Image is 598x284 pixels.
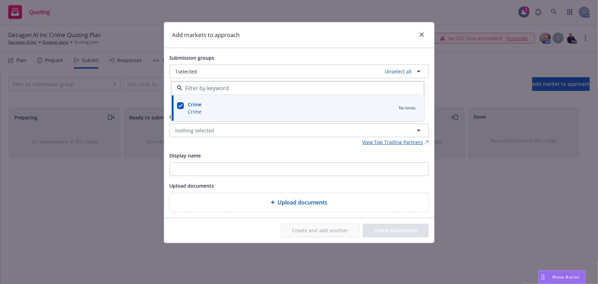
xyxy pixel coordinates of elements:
[170,64,429,78] button: 1selectedUnselect all
[363,139,429,146] a: View Top Trading Partners
[188,108,202,116] span: Crime
[418,31,426,39] a: close
[188,102,202,108] strong: Crime
[182,84,410,93] input: Filter by keyword
[175,68,197,75] span: 1 selected
[170,123,429,137] button: Nothing selected
[170,114,277,120] span: Carrier, program administrator, or wholesaler
[170,152,201,159] span: Display name
[170,192,429,212] div: Upload documents
[172,31,240,39] h1: Add markets to approach
[382,68,412,75] a: Unselect all
[539,271,547,284] div: Drag to move
[538,270,586,284] button: Nova Assist
[170,182,214,189] span: Upload documents
[170,55,215,61] span: Submission groups
[399,105,416,111] span: No limits
[175,127,215,134] span: Nothing selected
[278,198,327,206] span: Upload documents
[553,274,580,280] span: Nova Assist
